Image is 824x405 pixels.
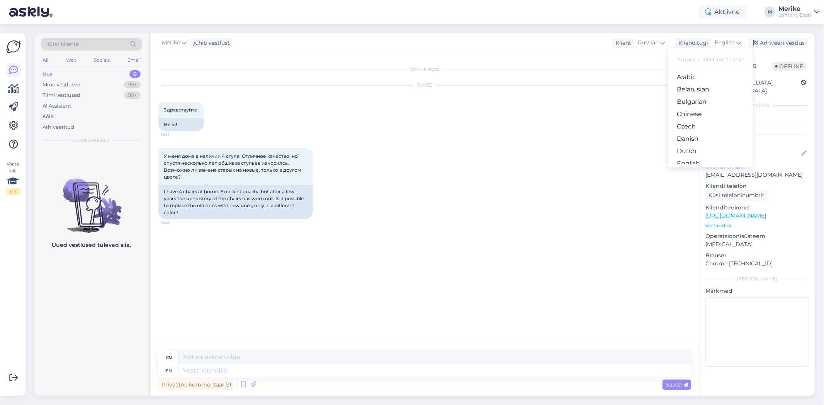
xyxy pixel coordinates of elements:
[48,40,79,48] span: Otsi kliente
[74,137,110,144] span: Uued vestlused
[668,71,753,83] a: Arabic
[65,55,78,65] div: Web
[705,260,809,268] p: Chrome [TECHNICAL_ID]
[161,132,190,137] span: 18:21
[129,70,141,78] div: 0
[158,118,204,131] div: Hello!
[6,188,20,195] div: 1 / 3
[705,102,809,109] div: Kliendi info
[612,39,631,47] div: Klient
[668,83,753,96] a: Belarusian
[772,62,806,71] span: Offline
[705,123,809,135] input: Lisa tag
[705,212,766,219] a: [URL][DOMAIN_NAME]
[705,232,809,240] p: Operatsioonisüsteem
[164,153,302,180] span: У меня дома в наличии 4 стула. Отличное качество, но спустя несколько лет обшивка стульев износил...
[6,160,20,195] div: Vaata siia
[705,138,809,146] p: Kliendi nimi
[748,38,808,48] div: Arhiveeri vestlus
[158,380,234,390] div: Privaatne kommentaar
[705,113,809,121] p: Kliendi tag'id
[92,55,111,65] div: Socials
[668,145,753,157] a: Dutch
[705,171,809,179] p: [EMAIL_ADDRESS][DOMAIN_NAME]
[126,55,142,65] div: Email
[705,190,768,201] div: Küsi telefoninumbrit
[158,82,691,89] div: [DATE]
[638,39,659,47] span: Russian
[190,39,230,47] div: juhib vestlust
[705,240,809,248] p: [MEDICAL_DATA]
[668,108,753,120] a: Chinese
[42,123,74,131] div: Arhiveeritud
[161,219,190,225] span: 18:23
[699,5,746,19] div: Aktiivne
[124,91,141,99] div: 99+
[35,165,148,234] img: No chats
[158,185,313,219] div: I have 4 chairs at home. Excellent quality, but after a few years the upholstery of the chairs ha...
[705,251,809,260] p: Brauser
[52,241,131,249] p: Uued vestlused tulevad siia.
[166,351,172,364] div: ru
[41,55,50,65] div: All
[705,204,809,212] p: Klienditeekond
[705,222,809,229] p: Vaata edasi ...
[164,107,199,113] span: Здравствуйте!
[778,12,811,18] div: Softrend Eesti
[674,54,747,66] input: Kirjuta, millist tag'i otsid
[708,79,801,95] div: [GEOGRAPHIC_DATA], [GEOGRAPHIC_DATA]
[706,149,800,158] input: Lisa nimi
[668,120,753,133] a: Czech
[715,39,735,47] span: English
[778,6,811,12] div: Merike
[668,133,753,145] a: Danish
[668,96,753,108] a: Bulgarian
[675,39,708,47] div: Klienditugi
[705,163,809,171] p: Kliendi email
[42,102,71,110] div: AI Assistent
[6,39,21,54] img: Askly Logo
[42,81,81,89] div: Minu vestlused
[778,6,819,18] a: MerikeSoftrend Eesti
[158,66,691,73] div: Vestlus algas
[705,275,809,282] div: [PERSON_NAME]
[166,364,172,377] div: en
[705,182,809,190] p: Kliendi telefon
[705,287,809,295] p: Märkmed
[42,113,54,120] div: Kõik
[162,39,180,47] span: Merike
[668,157,753,170] a: English
[666,381,688,388] span: Saada
[765,7,775,17] div: M
[42,91,80,99] div: Tiimi vestlused
[124,81,141,89] div: 99+
[42,70,53,78] div: Uus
